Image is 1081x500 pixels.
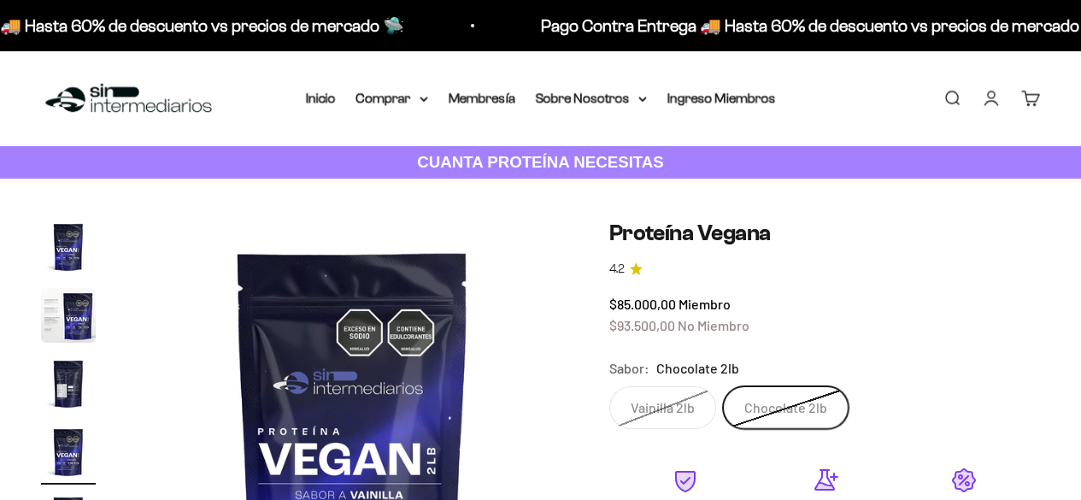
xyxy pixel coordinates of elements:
p: Pago Contra Entrega 🚚 Hasta 60% de descuento vs precios de mercado 🛸 [514,12,1077,39]
legend: Sabor: [609,357,649,379]
button: Ir al artículo 4 [41,425,96,485]
span: $93.500,00 [609,317,675,333]
a: 4.24.2 de 5.0 estrellas [609,260,1040,279]
button: Ir al artículo 2 [41,288,96,348]
span: 4.2 [609,260,625,279]
span: $85.000,00 [609,296,676,312]
span: Chocolate 2lb [656,357,739,379]
a: Inicio [306,91,336,105]
img: Proteína Vegana [41,288,96,343]
button: Ir al artículo 3 [41,356,96,416]
summary: Sobre Nosotros [536,87,647,109]
a: Membresía [449,91,515,105]
button: Ir al artículo 1 [41,220,96,279]
summary: Comprar [356,87,428,109]
img: Proteína Vegana [41,220,96,274]
span: No Miembro [678,317,749,333]
img: Proteína Vegana [41,356,96,411]
strong: CUANTA PROTEÍNA NECESITAS [417,153,664,171]
img: Proteína Vegana [41,425,96,479]
span: Miembro [679,296,731,312]
a: Ingreso Miembros [667,91,776,105]
h1: Proteína Vegana [609,220,1040,246]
